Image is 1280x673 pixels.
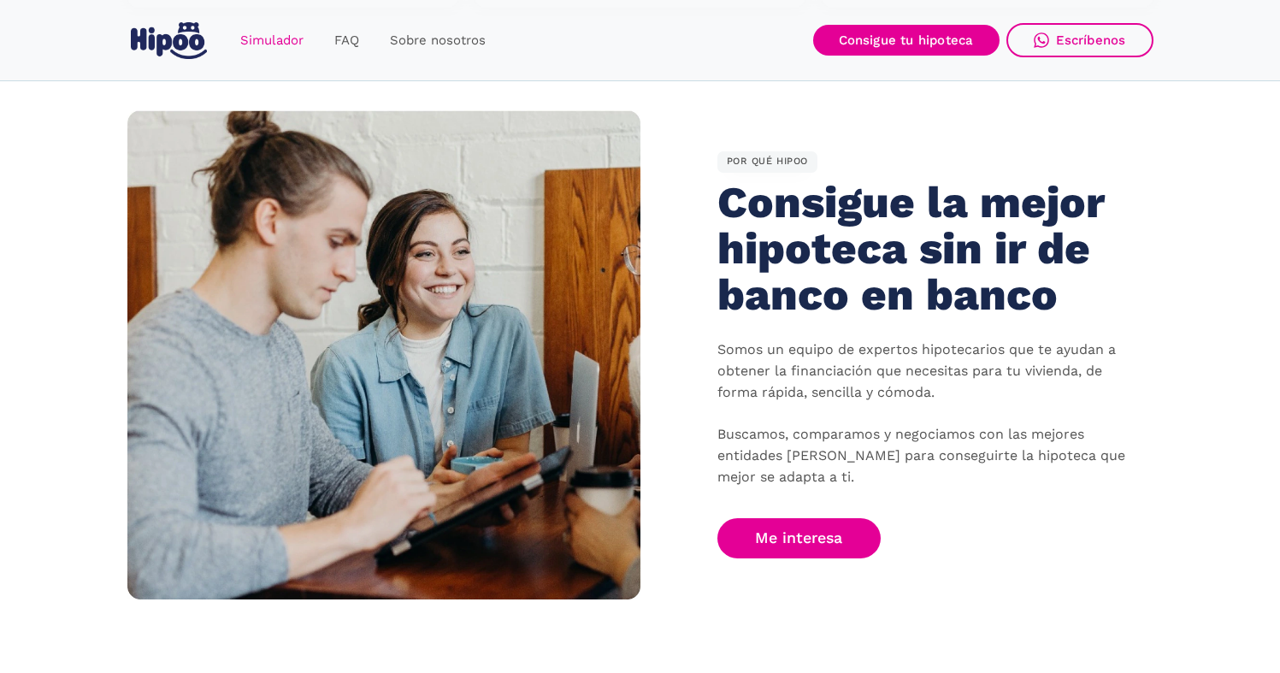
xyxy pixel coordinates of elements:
[225,24,319,57] a: Simulador
[127,15,211,66] a: home
[717,518,882,558] a: Me interesa
[1056,32,1126,48] div: Escríbenos
[717,180,1112,317] h2: Consigue la mejor hipoteca sin ir de banco en banco
[717,151,818,174] div: POR QUÉ HIPOO
[375,24,501,57] a: Sobre nosotros
[717,339,1128,488] p: Somos un equipo de expertos hipotecarios que te ayudan a obtener la financiación que necesitas pa...
[1006,23,1153,57] a: Escríbenos
[319,24,375,57] a: FAQ
[813,25,1000,56] a: Consigue tu hipoteca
